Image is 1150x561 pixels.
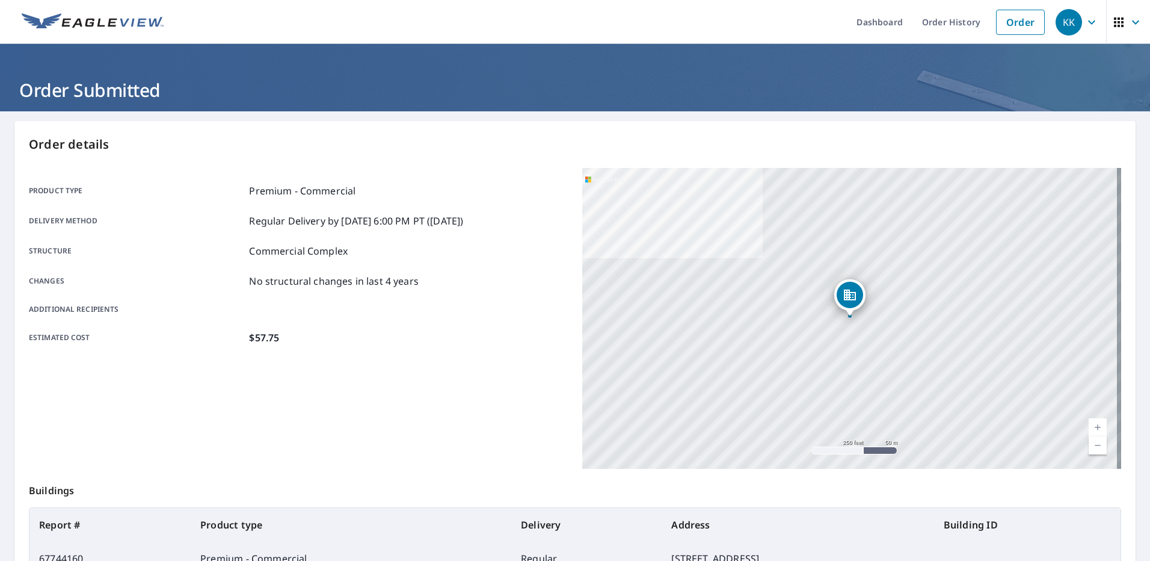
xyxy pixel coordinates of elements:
th: Product type [191,508,511,542]
p: Product type [29,184,244,198]
p: Commercial Complex [249,244,348,258]
p: Structure [29,244,244,258]
th: Report # [29,508,191,542]
p: Additional recipients [29,304,244,315]
p: Order details [29,135,1121,153]
a: Order [996,10,1045,35]
a: Current Level 17, Zoom Out [1089,436,1107,454]
th: Address [662,508,933,542]
p: No structural changes in last 4 years [249,274,419,288]
img: EV Logo [22,13,164,31]
div: Dropped pin, building 1, Commercial property, 52 Peach Hill Ct Ramsey, NJ 07446 [834,279,866,317]
th: Delivery [511,508,662,542]
p: Estimated cost [29,330,244,345]
p: Buildings [29,469,1121,507]
div: KK [1056,9,1082,36]
a: Current Level 17, Zoom In [1089,418,1107,436]
h1: Order Submitted [14,78,1136,102]
p: Delivery method [29,214,244,228]
th: Building ID [934,508,1121,542]
p: Regular Delivery by [DATE] 6:00 PM PT ([DATE]) [249,214,463,228]
p: Changes [29,274,244,288]
p: $57.75 [249,330,279,345]
p: Premium - Commercial [249,184,355,198]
